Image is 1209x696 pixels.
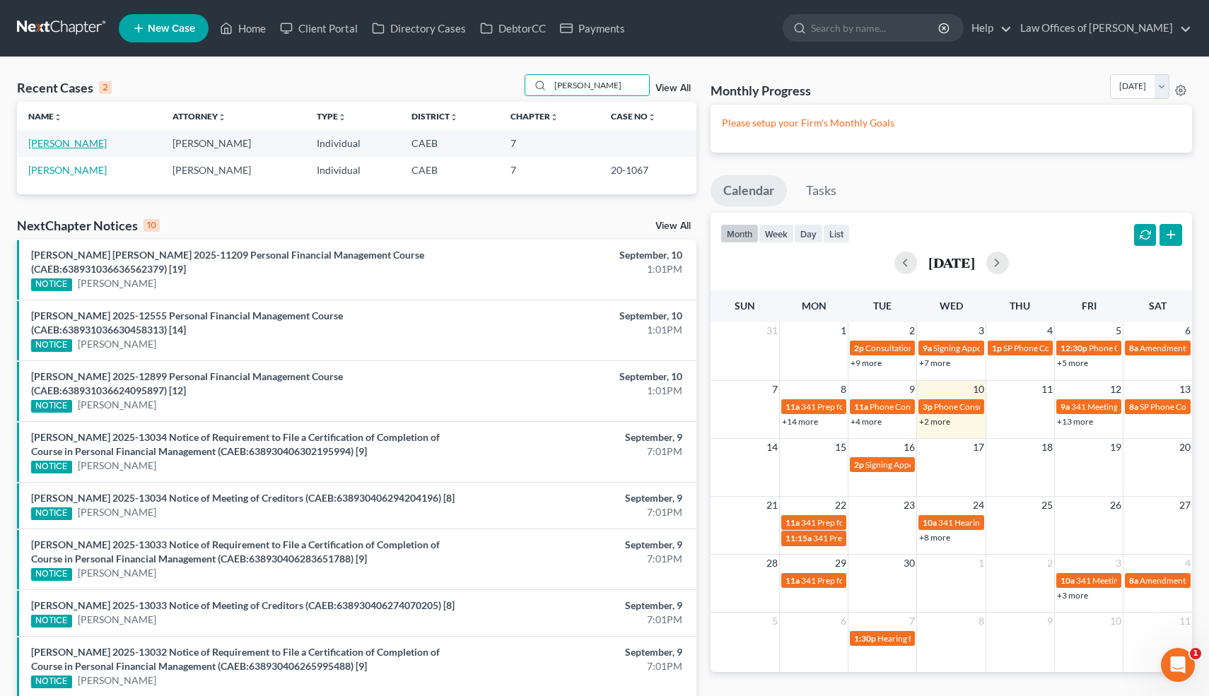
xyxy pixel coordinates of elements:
a: Help [964,16,1012,41]
span: Amendments: [1140,575,1191,586]
td: CAEB [400,130,499,156]
span: 8a [1129,343,1138,353]
a: +2 more [919,416,950,427]
button: week [759,224,794,243]
span: 9 [908,381,916,398]
span: Phone Consultation for Gamble, Taylor [934,401,1077,412]
span: 341 Hearing for [PERSON_NAME] & [PERSON_NAME] [938,517,1140,528]
span: 11 [1178,613,1192,630]
div: September, 9 [474,538,682,552]
span: 10a [923,517,937,528]
i: unfold_more [450,113,458,122]
div: NOTICE [31,461,72,473]
a: Payments [553,16,632,41]
a: +14 more [782,416,818,427]
span: 25 [1040,497,1054,514]
a: [PERSON_NAME] 2025-13034 Notice of Meeting of Creditors (CAEB:638930406294204196) [8] [31,492,455,504]
a: [PERSON_NAME] [78,566,156,580]
a: Districtunfold_more [411,111,458,122]
input: Search by name... [550,75,649,95]
span: 29 [834,555,848,572]
span: 6 [1184,322,1192,339]
span: 13 [1178,381,1192,398]
a: [PERSON_NAME] [28,137,107,149]
span: 4 [1046,322,1054,339]
a: [PERSON_NAME] [78,337,156,351]
span: 26 [1109,497,1123,514]
span: 11 [1040,381,1054,398]
i: unfold_more [54,113,62,122]
span: 10a [1061,575,1075,586]
span: 3p [923,401,933,412]
span: 11a [854,401,868,412]
span: 10 [1109,613,1123,630]
td: Individual [305,157,400,183]
a: Nameunfold_more [28,111,62,122]
div: NextChapter Notices [17,217,160,234]
span: 9 [1046,613,1054,630]
iframe: Intercom live chat [1161,648,1195,682]
span: 8 [839,381,848,398]
span: 8a [1129,575,1138,586]
a: View All [655,221,691,231]
div: September, 9 [474,430,682,444]
div: NOTICE [31,400,72,413]
i: unfold_more [648,113,656,122]
a: Typeunfold_more [317,111,346,122]
span: Amendments: [1140,343,1191,353]
span: 18 [1040,439,1054,456]
a: Law Offices of [PERSON_NAME] [1013,16,1191,41]
div: NOTICE [31,568,72,581]
span: 16 [902,439,916,456]
a: [PERSON_NAME] [PERSON_NAME] 2025-11209 Personal Financial Management Course (CAEB:638931036636562... [31,249,424,275]
a: +13 more [1057,416,1093,427]
div: NOTICE [31,507,72,520]
i: unfold_more [338,113,346,122]
a: Attorneyunfold_more [173,111,226,122]
div: 7:01PM [474,444,682,459]
span: 24 [971,497,986,514]
span: 2 [1046,555,1054,572]
div: 1:01PM [474,323,682,337]
h2: [DATE] [928,255,975,270]
a: +3 more [1057,590,1088,601]
span: 9a [923,343,932,353]
div: 2 [99,81,112,94]
a: [PERSON_NAME] [78,459,156,473]
span: New Case [148,23,195,34]
span: 28 [765,555,779,572]
a: Calendar [711,175,787,206]
span: 11a [785,575,800,586]
span: 23 [902,497,916,514]
div: 1:01PM [474,384,682,398]
div: NOTICE [31,339,72,352]
a: Client Portal [273,16,365,41]
a: DebtorCC [473,16,553,41]
a: [PERSON_NAME] [78,613,156,627]
a: +5 more [1057,358,1088,368]
span: 1 [1190,648,1201,659]
a: +4 more [851,416,882,427]
a: [PERSON_NAME] 2025-12899 Personal Financial Management Course (CAEB:638931036624095897) [12] [31,370,343,396]
div: NOTICE [31,278,72,291]
input: Search by name... [811,15,940,41]
span: 341 Prep for [PERSON_NAME] [801,401,916,412]
button: day [794,224,823,243]
a: [PERSON_NAME] [78,276,156,290]
button: month [720,224,759,243]
span: 1p [992,343,1002,353]
i: unfold_more [218,113,226,122]
div: September, 9 [474,645,682,659]
a: [PERSON_NAME] 2025-13033 Notice of Requirement to File a Certification of Completion of Course in... [31,538,440,565]
a: [PERSON_NAME] [78,505,156,519]
span: 2p [854,459,864,470]
span: 27 [1178,497,1192,514]
span: Signing Appointment for [PERSON_NAME] [933,343,1092,353]
span: 8 [977,613,986,630]
div: September, 10 [474,248,682,262]
a: Home [213,16,273,41]
span: 5 [1114,322,1123,339]
a: +7 more [919,358,950,368]
span: 2p [854,343,864,353]
span: 3 [1114,555,1123,572]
